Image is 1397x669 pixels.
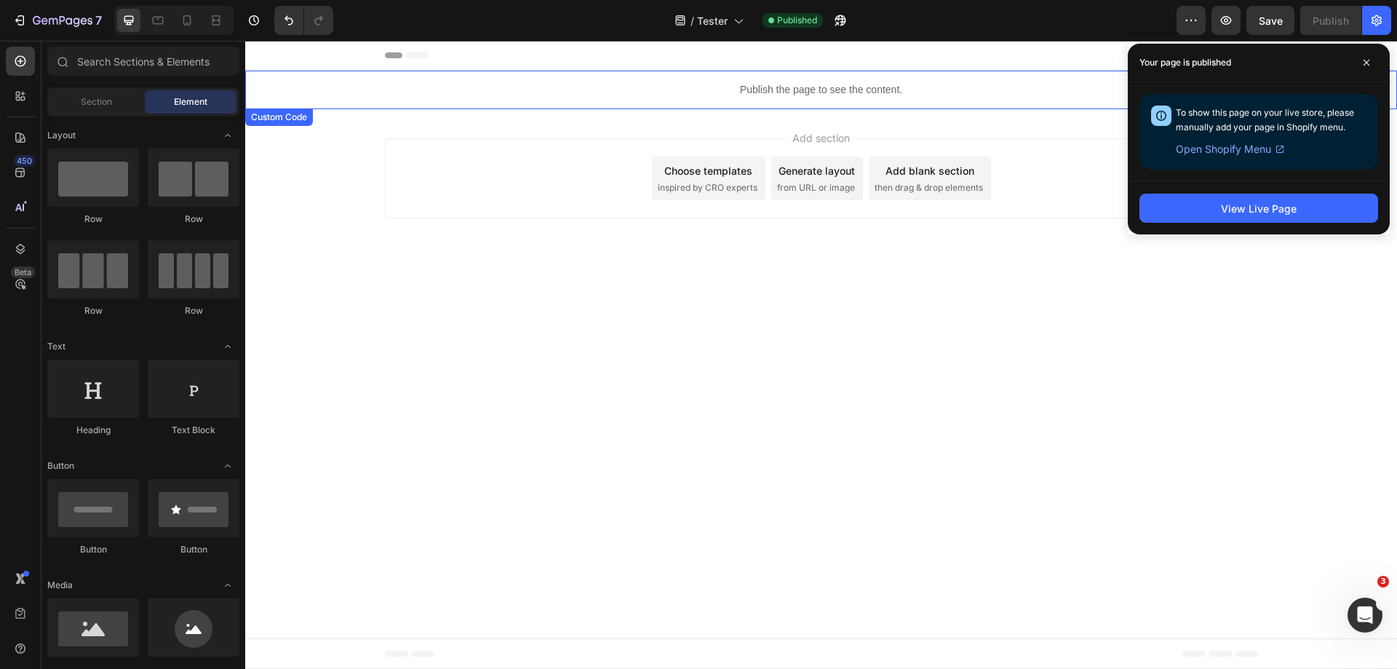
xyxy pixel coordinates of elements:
span: Tester [697,13,728,28]
div: Button [47,543,139,556]
div: Undo/Redo [274,6,333,35]
div: Row [47,304,139,317]
div: Row [148,304,239,317]
span: Media [47,579,73,592]
div: Text Block [148,424,239,437]
span: Add section [541,90,610,105]
iframe: Intercom live chat [1348,598,1382,633]
div: Heading [47,424,139,437]
button: 7 [6,6,108,35]
div: Choose templates [419,122,507,138]
div: 450 [14,155,35,167]
div: Publish [1313,13,1349,28]
span: Toggle open [216,124,239,147]
button: Publish [1300,6,1361,35]
p: Your page is published [1139,55,1231,70]
div: Generate layout [533,122,610,138]
span: Published [777,14,817,27]
span: Save [1259,15,1283,27]
span: / [690,13,694,28]
span: from URL or image [532,140,610,154]
span: Section [81,95,112,108]
div: Button [148,543,239,556]
span: then drag & drop elements [629,140,738,154]
span: Element [174,95,207,108]
span: Toggle open [216,454,239,478]
span: Toggle open [216,335,239,358]
span: Open Shopify Menu [1176,140,1271,158]
span: Toggle open [216,574,239,597]
span: To show this page on your live store, please manually add your page in Shopify menu. [1176,107,1354,132]
iframe: Design area [245,41,1397,669]
input: Search Sections & Elements [47,47,239,76]
span: Text [47,340,65,353]
div: Beta [11,266,35,278]
span: 3 [1377,576,1389,587]
div: Row [148,213,239,226]
span: inspired by CRO experts [413,140,512,154]
button: View Live Page [1139,194,1378,223]
button: Save [1246,6,1294,35]
span: Layout [47,129,76,142]
div: View Live Page [1221,201,1297,216]
div: Row [47,213,139,226]
div: Add blank section [640,122,729,138]
span: Button [47,459,74,472]
p: 7 [95,12,102,29]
